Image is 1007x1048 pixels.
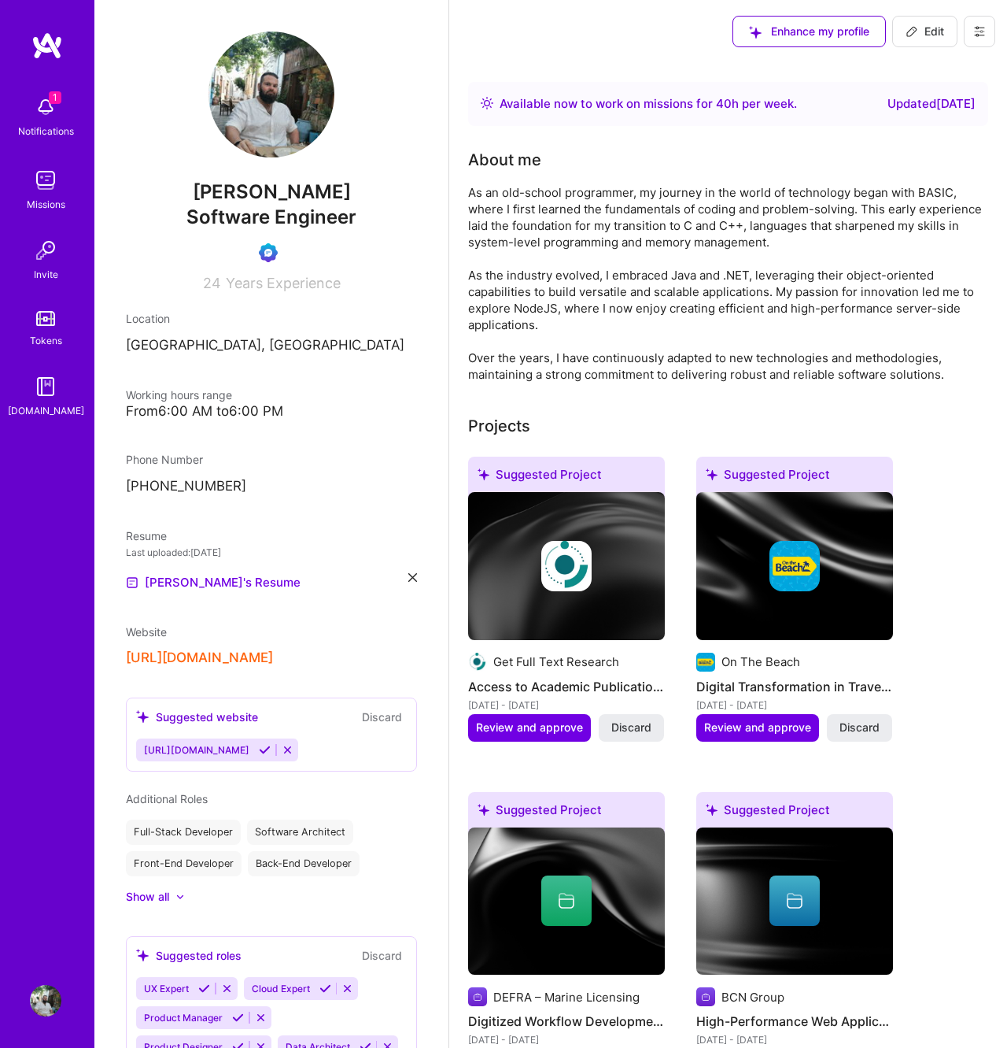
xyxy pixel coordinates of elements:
[208,31,334,157] img: User Avatar
[126,851,242,876] div: Front-End Developer
[696,714,819,741] button: Review and approve
[468,414,530,438] div: Projects
[468,714,591,741] button: Review and approve
[706,804,717,816] i: icon SuggestedTeams
[769,541,820,591] img: Company logo
[696,676,893,697] h4: Digital Transformation in Travel Industry
[721,989,784,1005] div: BCN Group
[732,16,886,47] button: Enhance my profile
[126,180,417,204] span: [PERSON_NAME]
[126,792,208,805] span: Additional Roles
[468,653,487,672] img: Company logo
[126,336,417,355] p: [GEOGRAPHIC_DATA], [GEOGRAPHIC_DATA]
[357,708,407,726] button: Discard
[468,184,988,383] div: As an old-school programmer, my journey in the world of technology began with BASIC, where I firs...
[696,492,893,640] img: cover
[468,1031,665,1048] div: [DATE] - [DATE]
[476,720,583,735] span: Review and approve
[126,650,273,666] button: [URL][DOMAIN_NAME]
[481,97,493,109] img: Availability
[136,710,149,724] i: icon SuggestedTeams
[468,148,541,172] div: About me
[704,720,811,735] span: Review and approve
[144,983,189,994] span: UX Expert
[259,243,278,262] img: Evaluation Call Booked
[696,987,715,1006] img: Company logo
[906,24,944,39] span: Edit
[696,1011,893,1031] h4: High-Performance Web Applications Leadership
[126,477,417,496] p: [PHONE_NUMBER]
[30,165,61,196] img: teamwork
[696,653,715,672] img: Company logo
[887,94,976,113] div: Updated [DATE]
[30,371,61,402] img: guide book
[226,275,341,291] span: Years Experience
[248,851,360,876] div: Back-End Developer
[468,492,665,640] img: cover
[696,1031,893,1048] div: [DATE] - [DATE]
[493,989,640,1005] div: DEFRA – Marine Licensing
[126,820,241,845] div: Full-Stack Developer
[36,311,55,326] img: tokens
[8,402,84,419] div: [DOMAIN_NAME]
[611,720,651,735] span: Discard
[468,1011,665,1031] h4: Digitized Workflow Development
[186,206,356,228] span: Software Engineer
[706,468,717,480] i: icon SuggestedTeams
[126,388,232,402] span: Working hours range
[221,983,233,994] i: Reject
[541,541,592,591] img: Company logo
[493,654,619,670] div: Get Full Text Research
[126,453,203,466] span: Phone Number
[696,792,893,834] div: Suggested Project
[126,573,301,592] a: [PERSON_NAME]'s Resume
[126,544,417,561] div: Last uploaded: [DATE]
[468,697,665,713] div: [DATE] - [DATE]
[126,625,167,639] span: Website
[341,983,353,994] i: Reject
[144,1012,223,1024] span: Product Manager
[126,310,417,327] div: Location
[468,828,665,976] img: cover
[252,983,310,994] span: Cloud Expert
[827,714,892,741] button: Discard
[144,744,249,756] span: [URL][DOMAIN_NAME]
[31,31,63,60] img: logo
[892,16,957,47] button: Edit
[357,946,407,965] button: Discard
[203,275,221,291] span: 24
[198,983,210,994] i: Accept
[259,744,271,756] i: Accept
[721,654,800,670] div: On The Beach
[30,985,61,1017] img: User Avatar
[468,987,487,1006] img: Company logo
[696,457,893,498] div: Suggested Project
[478,804,489,816] i: icon SuggestedTeams
[26,985,65,1017] a: User Avatar
[468,457,665,498] div: Suggested Project
[749,24,869,39] span: Enhance my profile
[126,529,167,543] span: Resume
[136,949,149,962] i: icon SuggestedTeams
[30,91,61,123] img: bell
[49,91,61,104] span: 1
[136,709,258,725] div: Suggested website
[247,820,353,845] div: Software Architect
[27,196,65,213] div: Missions
[319,983,331,994] i: Accept
[468,676,665,697] h4: Access to Academic Publications API Development
[126,889,169,905] div: Show all
[696,828,893,976] img: cover
[749,26,762,39] i: icon SuggestedTeams
[30,332,62,349] div: Tokens
[34,266,58,283] div: Invite
[30,235,61,266] img: Invite
[599,714,664,741] button: Discard
[478,468,489,480] i: icon SuggestedTeams
[126,576,138,589] img: Resume
[468,792,665,834] div: Suggested Project
[255,1012,267,1024] i: Reject
[696,697,893,713] div: [DATE] - [DATE]
[839,720,880,735] span: Discard
[126,403,417,420] div: From 6:00 AM to 6:00 PM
